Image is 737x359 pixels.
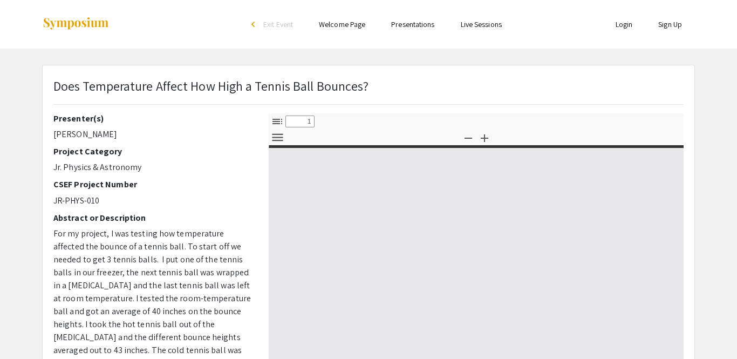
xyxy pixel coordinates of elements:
[53,113,253,124] h2: Presenter(s)
[53,194,253,207] p: JR-PHYS-010
[461,19,502,29] a: Live Sessions
[263,19,293,29] span: Exit Event
[616,19,633,29] a: Login
[53,76,369,96] p: Does Temperature Affect How High a Tennis Ball Bounces?
[53,179,253,189] h2: CSEF Project Number
[53,146,253,157] h2: Project Category
[268,130,286,145] button: Tools
[459,130,477,145] button: Zoom Out
[268,113,286,129] button: Toggle Sidebar
[658,19,682,29] a: Sign Up
[319,19,365,29] a: Welcome Page
[53,128,253,141] p: [PERSON_NAME]
[475,130,494,145] button: Zoom In
[53,161,253,174] p: Jr. Physics & Astronomy
[285,116,315,127] input: Page
[251,21,258,28] div: arrow_back_ios
[391,19,434,29] a: Presentations
[53,213,253,223] h2: Abstract or Description
[42,17,110,31] img: Symposium by ForagerOne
